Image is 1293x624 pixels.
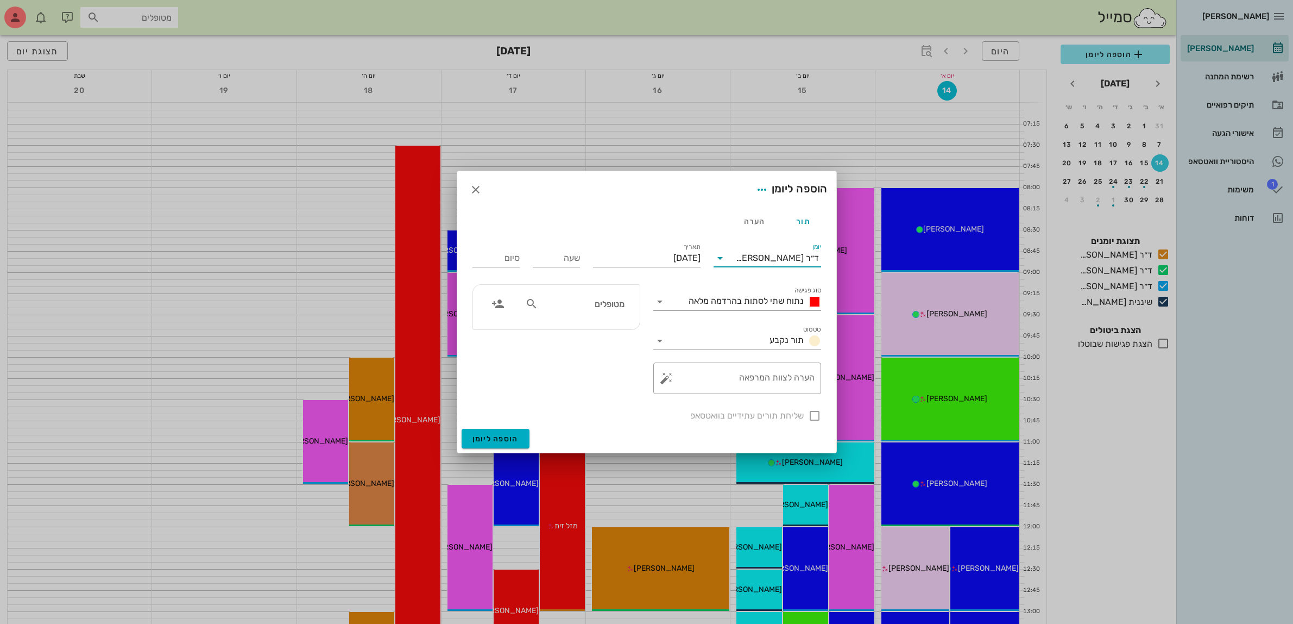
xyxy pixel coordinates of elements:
div: הערה [730,208,779,234]
div: יומןד״ר [PERSON_NAME] [714,249,821,267]
label: תאריך [683,243,701,251]
div: הוספה ליומן [752,180,828,199]
label: סטטוס [803,326,821,334]
span: נתוח שתי לסתות בהרדמה מלאה [689,296,804,306]
div: ד״ר [PERSON_NAME] [736,253,819,263]
label: סוג פגישה [794,286,821,295]
label: יומן [812,243,821,251]
div: תור [779,208,828,234]
div: סטטוסתור נקבע [653,332,821,350]
span: הוספה ליומן [472,434,519,444]
span: תור נקבע [770,335,804,345]
button: הוספה ליומן [462,429,529,448]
